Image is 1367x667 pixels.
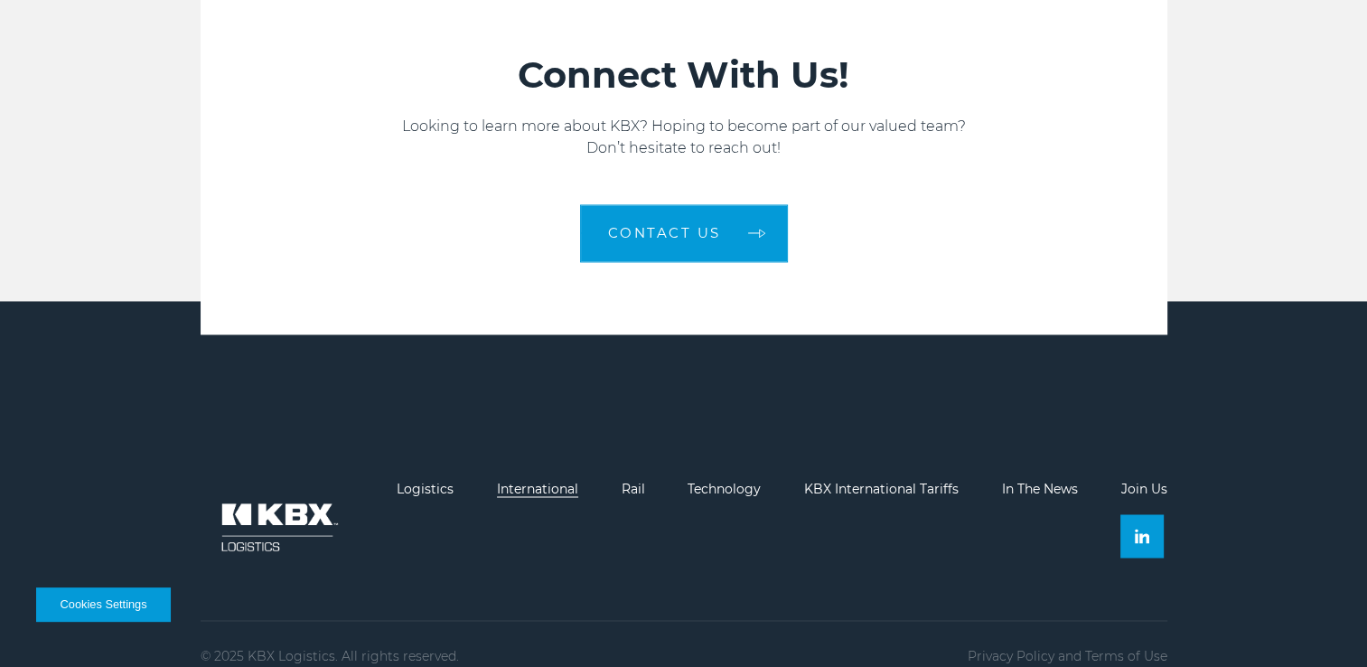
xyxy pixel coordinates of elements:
[36,587,171,622] button: Cookies Settings
[688,481,761,497] a: Technology
[201,648,459,662] p: © 2025 KBX Logistics. All rights reserved.
[201,116,1167,159] p: Looking to learn more about KBX? Hoping to become part of our valued team? Don’t hesitate to reac...
[1002,481,1078,497] a: In The News
[497,481,578,497] a: International
[804,481,959,497] a: KBX International Tariffs
[201,482,354,572] img: kbx logo
[397,481,454,497] a: Logistics
[1277,580,1367,667] div: Widget de chat
[1085,647,1167,663] a: Terms of Use
[1277,580,1367,667] iframe: Chat Widget
[201,52,1167,98] h2: Connect With Us!
[1120,481,1166,497] a: Join Us
[968,647,1054,663] a: Privacy Policy
[608,226,721,240] span: Contact us
[1058,647,1081,663] span: and
[622,481,645,497] a: Rail
[1135,529,1149,543] img: Linkedin
[580,204,788,262] a: Contact us arrow arrow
